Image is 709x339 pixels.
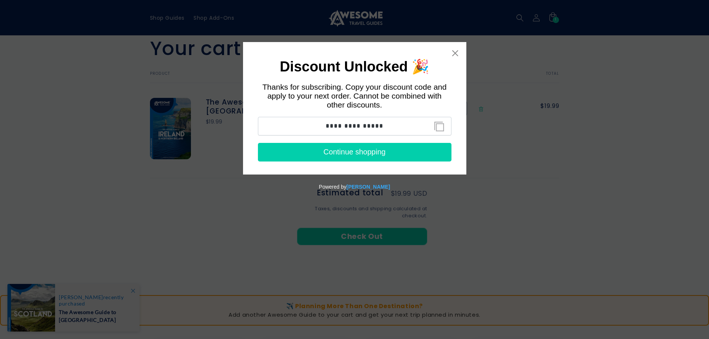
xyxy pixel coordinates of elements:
button: Continue shopping [258,143,451,161]
a: Close widget [451,49,459,57]
div: Powered by [3,175,706,199]
div: Thanks for subscribing. Copy your discount code and apply to your next order. Cannot be combined ... [258,83,451,109]
a: Powered by Tydal [346,184,390,190]
h1: Discount Unlocked 🎉 [258,61,451,73]
button: Copy discount code to clipboard [431,119,448,134]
